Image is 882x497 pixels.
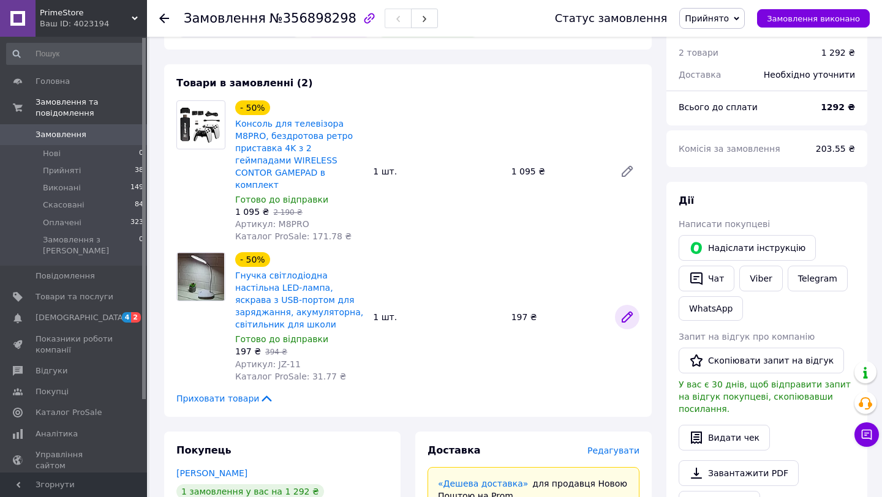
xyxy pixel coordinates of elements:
[36,291,113,302] span: Товари та послуги
[756,61,862,88] div: Необхідно уточнити
[507,163,610,180] div: 1 095 ₴
[555,12,668,24] div: Статус замовлення
[36,97,147,119] span: Замовлення та повідомлення
[265,348,287,356] span: 394 ₴
[235,195,328,204] span: Готово до відправки
[615,159,639,184] a: Редагувати
[235,231,352,241] span: Каталог ProSale: 171.78 ₴
[36,334,113,356] span: Показники роботи компанії
[36,428,78,439] span: Аналітика
[587,446,639,455] span: Редагувати
[43,200,85,211] span: Скасовані
[43,217,81,228] span: Оплачені
[43,182,81,193] span: Виконані
[43,165,81,176] span: Прийняті
[235,100,270,115] div: - 50%
[679,219,770,229] span: Написати покупцеві
[43,234,139,256] span: Замовлення з [PERSON_NAME]
[6,43,145,65] input: Пошук
[235,372,346,381] span: Каталог ProSale: 31.77 ₴
[679,70,721,80] span: Доставка
[615,305,639,329] a: Редагувати
[176,444,232,456] span: Покупець
[821,102,855,112] b: 1292 ₴
[685,13,729,23] span: Прийнято
[679,348,844,373] button: Скопіювати запит на відгук
[176,392,274,405] span: Приховати товари
[36,365,67,376] span: Відгуки
[679,296,743,321] a: WhatsApp
[43,148,61,159] span: Нові
[177,105,225,144] img: Консоль для телевізора M8PRO, бездротова ретро приставка 4K з 2 геймпадами WIRELESS CONTOR GAMEPA...
[36,76,70,87] span: Головна
[235,252,270,267] div: - 50%
[428,444,481,456] span: Доставка
[816,144,855,154] span: 203.55 ₴
[40,7,132,18] span: PrimeStore
[36,407,102,418] span: Каталог ProSale
[821,47,855,59] div: 1 292 ₴
[788,266,848,291] a: Telegram
[679,195,694,206] span: Дії
[36,129,86,140] span: Замовлення
[235,359,301,369] span: Артикул: JZ-11
[130,217,143,228] span: 323
[507,308,610,326] div: 197 ₴
[135,165,143,176] span: 38
[854,422,879,447] button: Чат з покупцем
[757,9,870,28] button: Замовлення виконано
[130,182,143,193] span: 149
[679,48,718,58] span: 2 товари
[235,271,363,329] a: Гнучка світлодіодна настільна LED-лампа, яскрава з USB-портом для заряджання, акумуляторна, світи...
[679,425,770,450] button: Видати чек
[679,460,799,486] a: Завантажити PDF
[36,312,126,323] span: [DEMOGRAPHIC_DATA]
[178,253,224,301] img: Гнучка світлодіодна настільна LED-лампа, яскрава з USB-портом для заряджання, акумуляторна, світи...
[679,379,851,414] span: У вас є 30 днів, щоб відправити запит на відгук покупцеві, скопіювавши посилання.
[139,234,143,256] span: 0
[131,312,141,323] span: 2
[438,479,528,488] a: «Дешева доставка»
[36,449,113,471] span: Управління сайтом
[36,271,95,282] span: Повідомлення
[176,77,313,89] span: Товари в замовленні (2)
[368,163,506,180] div: 1 шт.
[679,102,758,112] span: Всього до сплати
[679,235,816,261] button: Надіслати інструкцію
[679,266,734,291] button: Чат
[273,208,302,217] span: 2 190 ₴
[40,18,147,29] div: Ваш ID: 4023194
[368,308,506,326] div: 1 шт.
[739,266,782,291] a: Viber
[679,332,815,342] span: Запит на відгук про компанію
[135,200,143,211] span: 84
[235,219,309,229] span: Артикул: M8PRO
[139,148,143,159] span: 0
[269,11,356,26] span: №356898298
[767,14,860,23] span: Замовлення виконано
[235,119,353,190] a: Консоль для телевізора M8PRO, бездротова ретро приставка 4K з 2 геймпадами WIRELESS CONTOR GAMEPA...
[176,468,247,478] a: [PERSON_NAME]
[235,207,269,217] span: 1 095 ₴
[235,346,261,356] span: 197 ₴
[235,334,328,344] span: Готово до відправки
[679,144,780,154] span: Комісія за замовлення
[184,11,266,26] span: Замовлення
[122,312,132,323] span: 4
[36,386,69,397] span: Покупці
[159,12,169,24] div: Повернутися назад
